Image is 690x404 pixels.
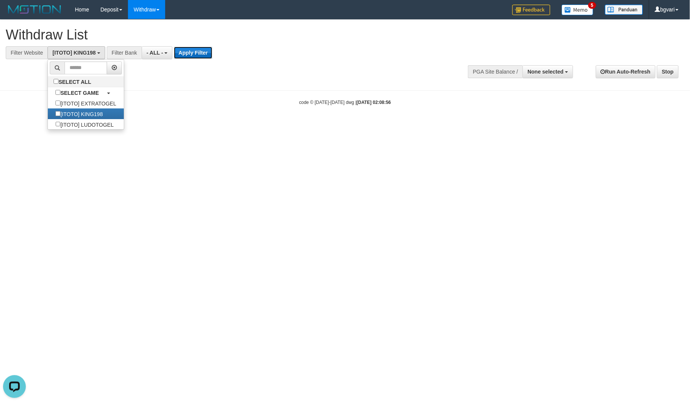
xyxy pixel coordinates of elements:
b: SELECT GAME [60,90,99,96]
a: Run Auto-Refresh [596,65,655,78]
input: [ITOTO] KING198 [55,111,60,116]
span: - ALL - [147,50,163,56]
span: [ITOTO] KING198 [52,50,96,56]
span: 5 [588,2,596,9]
div: Filter Website [6,46,47,59]
button: None selected [523,65,573,78]
input: [ITOTO] LUDOTOGEL [55,122,60,127]
label: SELECT ALL [48,76,99,87]
a: Stop [657,65,679,78]
img: Feedback.jpg [512,5,550,15]
a: SELECT GAME [48,87,124,98]
button: [ITOTO] KING198 [47,46,105,59]
div: PGA Site Balance / [468,65,523,78]
input: SELECT ALL [54,79,58,84]
strong: [DATE] 02:08:56 [357,100,391,105]
label: [ITOTO] EXTRATOGEL [48,98,124,108]
img: Button%20Memo.svg [562,5,594,15]
input: [ITOTO] EXTRATOGEL [55,101,60,105]
button: Open LiveChat chat widget [3,3,26,26]
h1: Withdraw List [6,27,452,42]
span: None selected [527,69,564,75]
img: MOTION_logo.png [6,4,63,15]
label: [ITOTO] LUDOTOGEL [48,119,121,130]
input: SELECT GAME [55,90,60,95]
img: panduan.png [605,5,643,15]
label: [ITOTO] KING198 [48,108,110,119]
button: Apply Filter [174,47,212,59]
small: code © [DATE]-[DATE] dwg | [299,100,391,105]
button: - ALL - [142,46,172,59]
div: Filter Bank [107,46,142,59]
